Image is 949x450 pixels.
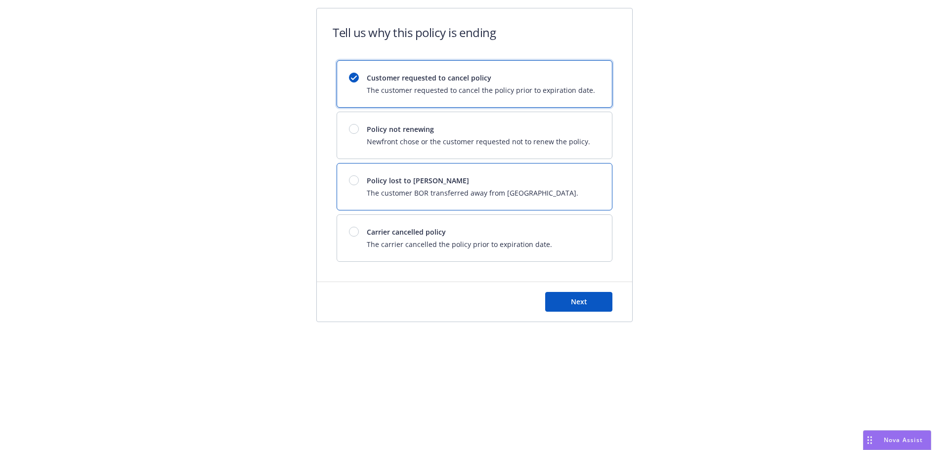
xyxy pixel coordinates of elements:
span: Carrier cancelled policy [367,227,552,237]
h1: Tell us why this policy is ending [333,24,496,41]
span: Policy lost to [PERSON_NAME] [367,175,578,186]
span: Next [571,297,587,306]
button: Nova Assist [863,430,931,450]
span: The customer BOR transferred away from [GEOGRAPHIC_DATA]. [367,188,578,198]
span: Customer requested to cancel policy [367,73,595,83]
span: Nova Assist [884,436,923,444]
span: The carrier cancelled the policy prior to expiration date. [367,239,552,249]
button: Next [545,292,612,312]
span: Policy not renewing [367,124,590,134]
span: Newfront chose or the customer requested not to renew the policy. [367,136,590,147]
div: Drag to move [863,431,876,450]
span: The customer requested to cancel the policy prior to expiration date. [367,85,595,95]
